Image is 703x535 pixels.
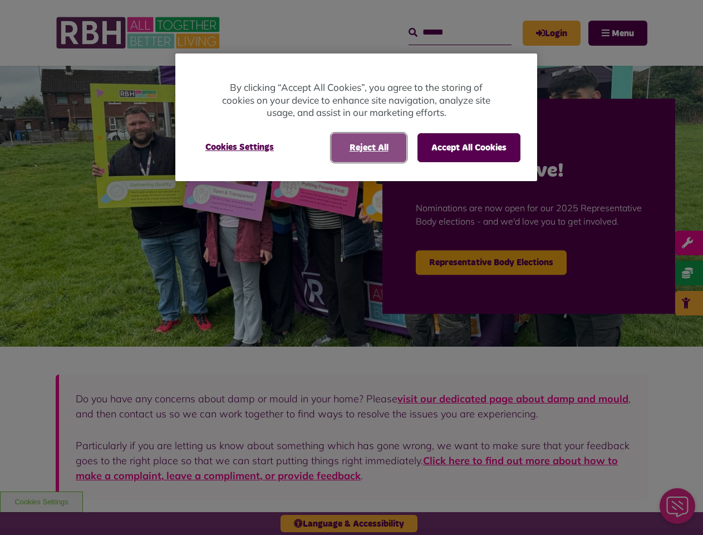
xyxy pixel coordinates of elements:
[175,53,537,181] div: Cookie banner
[7,3,42,39] div: Close Web Assistant
[220,81,493,119] p: By clicking “Accept All Cookies”, you agree to the storing of cookies on your device to enhance s...
[331,133,406,162] button: Reject All
[417,133,520,162] button: Accept All Cookies
[175,53,537,181] div: Privacy
[192,133,287,161] button: Cookies Settings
